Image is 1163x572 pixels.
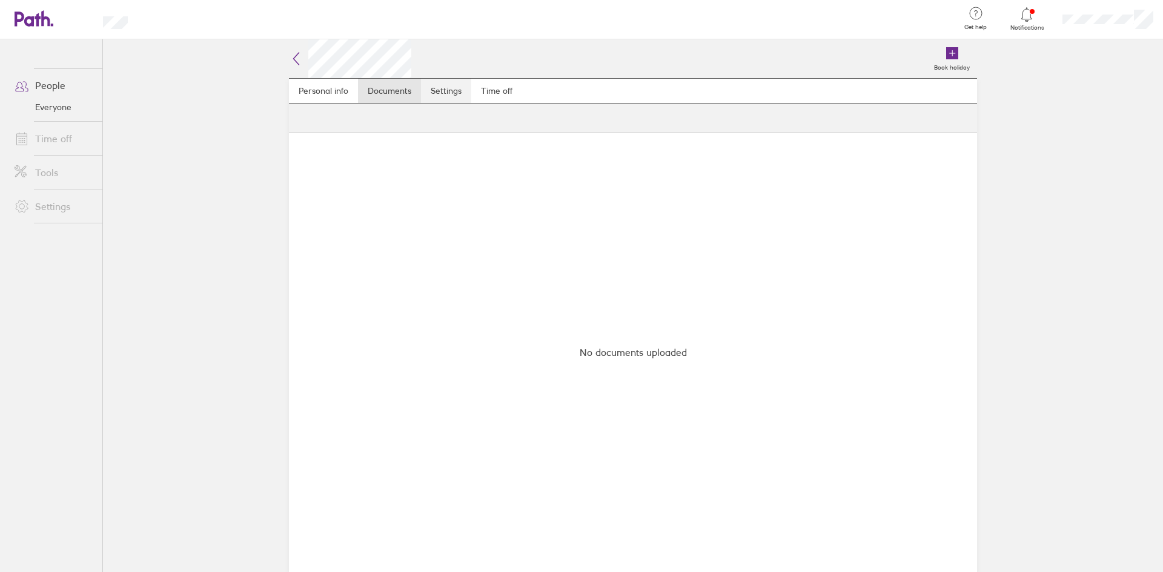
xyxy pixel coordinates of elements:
[5,160,102,185] a: Tools
[927,39,977,78] a: Book holiday
[358,79,421,103] a: Documents
[421,79,471,103] a: Settings
[1007,24,1047,31] span: Notifications
[296,140,970,565] div: No documents uploaded
[5,194,102,219] a: Settings
[5,127,102,151] a: Time off
[471,79,522,103] a: Time off
[927,61,977,71] label: Book holiday
[5,97,102,117] a: Everyone
[5,73,102,97] a: People
[956,24,995,31] span: Get help
[1007,6,1047,31] a: Notifications
[289,79,358,103] a: Personal info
